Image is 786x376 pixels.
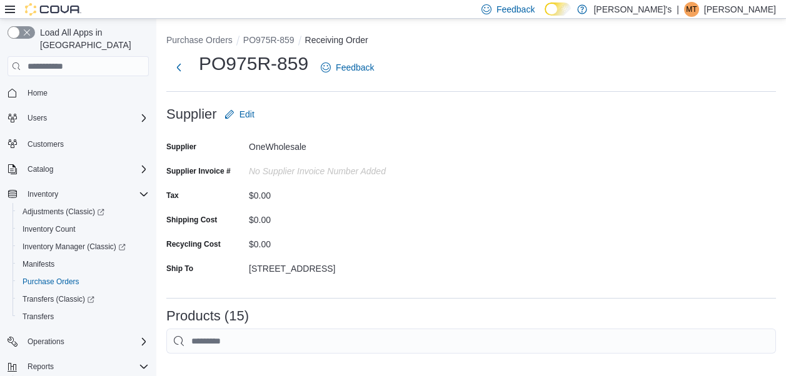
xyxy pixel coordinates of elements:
button: Receiving Order [305,35,368,45]
label: Supplier [166,142,196,152]
div: [STREET_ADDRESS] [249,259,416,274]
img: Cova [25,3,81,16]
p: [PERSON_NAME]'s [593,2,672,17]
span: Inventory [23,187,149,202]
input: Dark Mode [545,2,571,16]
p: [PERSON_NAME] [704,2,776,17]
span: Customers [23,136,149,151]
button: Edit [219,102,259,127]
span: Feedback [336,61,374,74]
span: Purchase Orders [23,277,79,287]
a: Inventory Count [18,222,81,237]
span: Transfers (Classic) [18,292,149,307]
a: Transfers (Classic) [18,292,99,307]
label: Tax [166,190,179,200]
a: Home [23,86,53,101]
button: Transfers [13,308,154,325]
a: Feedback [316,55,379,80]
span: Transfers [23,312,54,322]
h1: PO975R-859 [199,51,308,76]
a: Purchase Orders [18,274,84,289]
button: Customers [3,134,154,152]
span: Inventory Count [18,222,149,237]
span: Edit [239,108,254,121]
button: Reports [3,358,154,375]
span: Home [23,85,149,101]
span: Adjustments (Classic) [23,207,104,217]
span: Transfers [18,309,149,324]
button: Next [166,55,191,80]
div: No Supplier Invoice Number added [249,161,416,176]
button: Inventory Count [13,220,154,238]
button: Catalog [3,161,154,178]
span: Customers [28,139,64,149]
h3: Supplier [166,107,217,122]
button: Purchase Orders [166,35,233,45]
input: This is a search bar. After typing your query, hit enter to filter the results lower in the page. [166,329,776,354]
nav: An example of EuiBreadcrumbs [166,34,776,49]
span: Manifests [18,257,149,272]
button: Operations [23,334,69,349]
label: Shipping Cost [166,215,217,225]
button: Reports [23,359,59,374]
a: Customers [23,137,69,152]
a: Transfers (Classic) [13,290,154,308]
span: Inventory [28,189,58,199]
span: Reports [28,362,54,372]
button: Users [3,109,154,127]
span: Manifests [23,259,54,269]
label: Supplier Invoice # [166,166,231,176]
button: Purchase Orders [13,273,154,290]
a: Inventory Manager (Classic) [13,238,154,255]
div: $0.00 [249,210,416,225]
button: PO975R-859 [243,35,295,45]
span: Operations [28,337,64,347]
button: Home [3,84,154,102]
span: Inventory Manager (Classic) [18,239,149,254]
div: $0.00 [249,186,416,200]
a: Manifests [18,257,59,272]
h3: Products (15) [166,309,249,324]
span: Transfers (Classic) [23,294,94,304]
a: Inventory Manager (Classic) [18,239,131,254]
span: Home [28,88,48,98]
label: Recycling Cost [166,239,221,249]
a: Adjustments (Classic) [18,204,109,219]
span: Feedback [496,3,535,16]
span: Load All Apps in [GEOGRAPHIC_DATA] [35,26,149,51]
span: Purchase Orders [18,274,149,289]
a: Adjustments (Classic) [13,203,154,220]
span: Inventory Manager (Classic) [23,242,126,252]
div: OneWholesale [249,137,416,152]
span: Catalog [28,164,53,174]
span: Reports [23,359,149,374]
span: Users [28,113,47,123]
button: Inventory [3,186,154,203]
button: Inventory [23,187,63,202]
div: $0.00 [249,234,416,249]
span: Adjustments (Classic) [18,204,149,219]
span: Inventory Count [23,224,76,234]
label: Ship To [166,264,193,274]
button: Catalog [23,162,58,177]
button: Operations [3,333,154,350]
a: Transfers [18,309,59,324]
span: Catalog [23,162,149,177]
div: Michaela Tchorek [684,2,699,17]
span: Users [23,111,149,126]
p: | [677,2,679,17]
button: Manifests [13,255,154,273]
button: Users [23,111,52,126]
span: MT [686,2,697,17]
span: Operations [23,334,149,349]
